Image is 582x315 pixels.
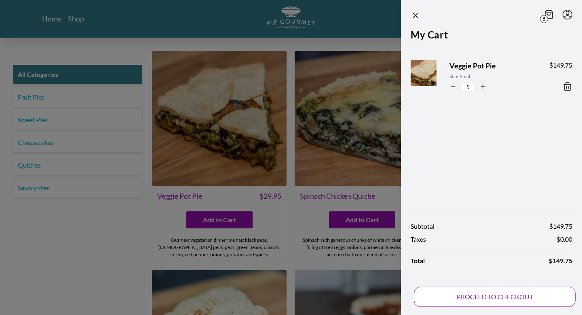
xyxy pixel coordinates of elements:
[449,60,536,71] span: Veggie Pot Pie
[549,256,572,266] span: $ 149.75
[449,73,536,80] span: Size: Small
[549,221,572,231] span: $ 149.75
[411,234,426,244] span: Taxes
[540,15,548,23] span: 5
[407,53,456,102] img: Product Image
[557,234,572,244] span: $ 0.00
[563,10,572,19] button: Menu
[411,11,420,20] button: Close panel
[411,256,425,266] span: Total
[411,28,572,47] h2: My Cart
[549,60,572,70] span: $ 149.75
[411,221,434,231] span: Subtotal
[414,287,576,307] button: PROCEED TO CHECKOUT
